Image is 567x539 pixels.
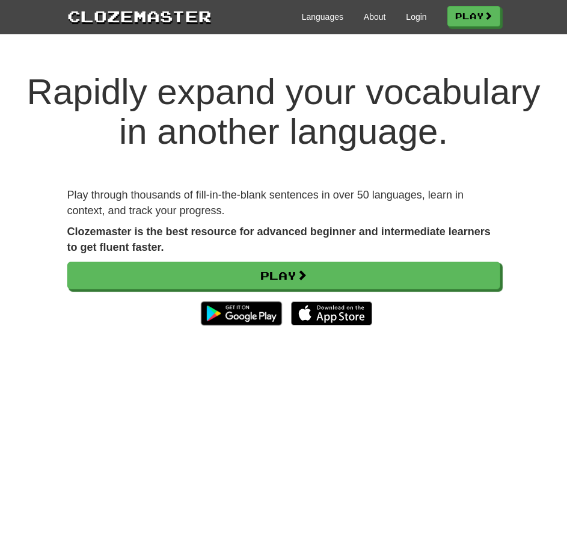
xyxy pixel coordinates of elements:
img: Download_on_the_App_Store_Badge_US-UK_135x40-25178aeef6eb6b83b96f5f2d004eda3bffbb37122de64afbaef7... [291,301,372,325]
p: Play through thousands of fill-in-the-blank sentences in over 50 languages, learn in context, and... [67,188,500,218]
a: Clozemaster [67,5,212,27]
a: Languages [302,11,343,23]
a: Play [447,6,500,26]
img: Get it on Google Play [195,295,288,331]
a: Play [67,262,500,289]
a: About [364,11,386,23]
strong: Clozemaster is the best resource for advanced beginner and intermediate learners to get fluent fa... [67,226,491,253]
a: Login [406,11,426,23]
